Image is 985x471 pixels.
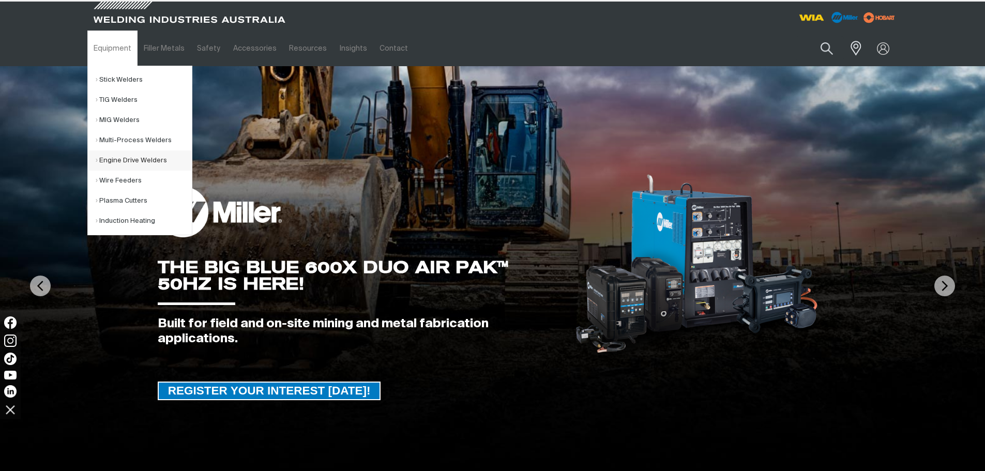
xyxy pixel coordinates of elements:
img: YouTube [4,371,17,379]
nav: Main [87,31,695,66]
img: PrevArrow [30,276,51,296]
a: Insights [333,31,373,66]
img: NextArrow [934,276,955,296]
a: MIG Welders [96,110,192,130]
a: Safety [191,31,226,66]
a: Resources [283,31,333,66]
a: TIG Welders [96,90,192,110]
img: TikTok [4,353,17,365]
div: Built for field and on-site mining and metal fabrication applications. [158,316,558,346]
a: Engine Drive Welders [96,150,192,171]
div: THE BIG BLUE 600X DUO AIR PAK™ 50HZ IS HERE! [158,259,558,292]
a: REGISTER YOUR INTEREST TODAY! [158,382,381,400]
a: Accessories [227,31,283,66]
a: Stick Welders [96,70,192,90]
ul: Equipment Submenu [87,66,192,235]
a: Filler Metals [138,31,191,66]
img: LinkedIn [4,385,17,398]
button: Search products [809,36,844,60]
img: Facebook [4,316,17,329]
img: miller [860,10,898,25]
a: Contact [373,31,414,66]
a: Wire Feeders [96,171,192,191]
a: Plasma Cutters [96,191,192,211]
input: Product name or item number... [796,36,844,60]
a: Equipment [87,31,138,66]
span: REGISTER YOUR INTEREST [DATE]! [159,382,380,400]
a: Multi-Process Welders [96,130,192,150]
a: Induction Heating [96,211,192,231]
img: hide socials [2,401,19,418]
img: Instagram [4,335,17,347]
